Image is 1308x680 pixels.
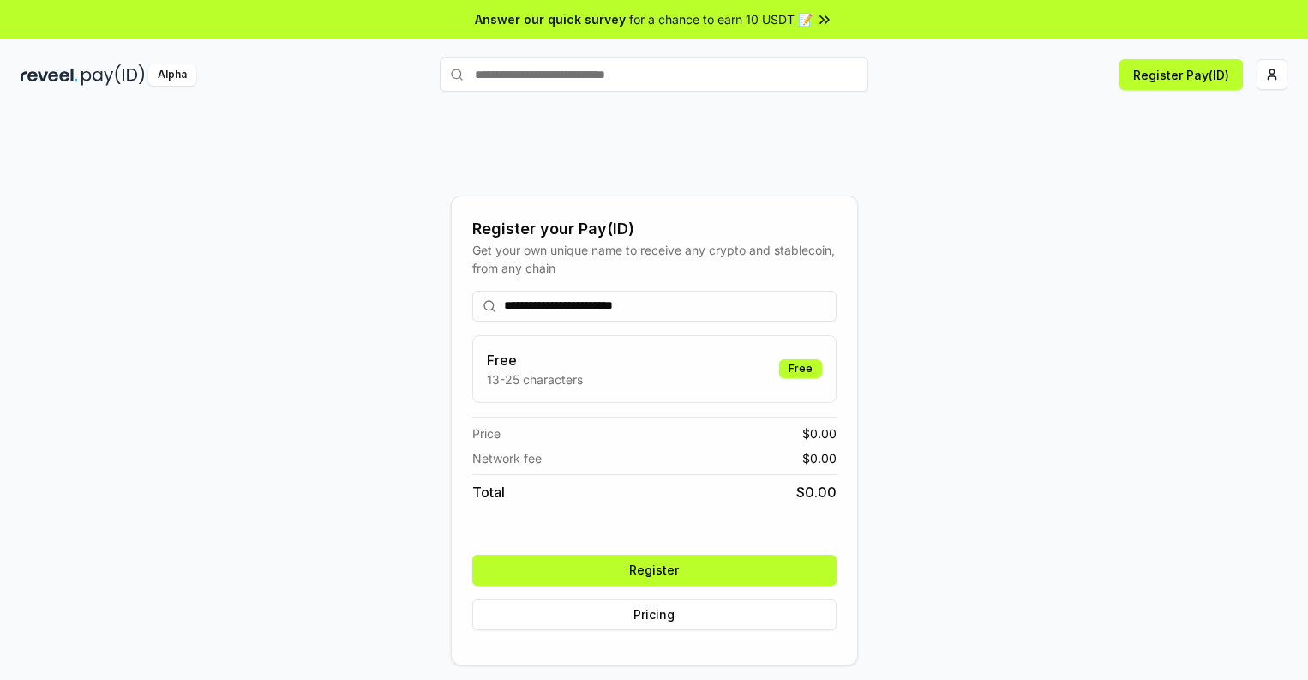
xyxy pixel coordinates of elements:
[629,10,813,28] span: for a chance to earn 10 USDT 📝
[472,449,542,467] span: Network fee
[487,350,583,370] h3: Free
[472,555,837,586] button: Register
[475,10,626,28] span: Answer our quick survey
[148,64,196,86] div: Alpha
[472,241,837,277] div: Get your own unique name to receive any crypto and stablecoin, from any chain
[472,424,501,442] span: Price
[21,64,78,86] img: reveel_dark
[472,482,505,502] span: Total
[779,359,822,378] div: Free
[802,449,837,467] span: $ 0.00
[472,599,837,630] button: Pricing
[1119,59,1243,90] button: Register Pay(ID)
[487,370,583,388] p: 13-25 characters
[802,424,837,442] span: $ 0.00
[796,482,837,502] span: $ 0.00
[472,217,837,241] div: Register your Pay(ID)
[81,64,145,86] img: pay_id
